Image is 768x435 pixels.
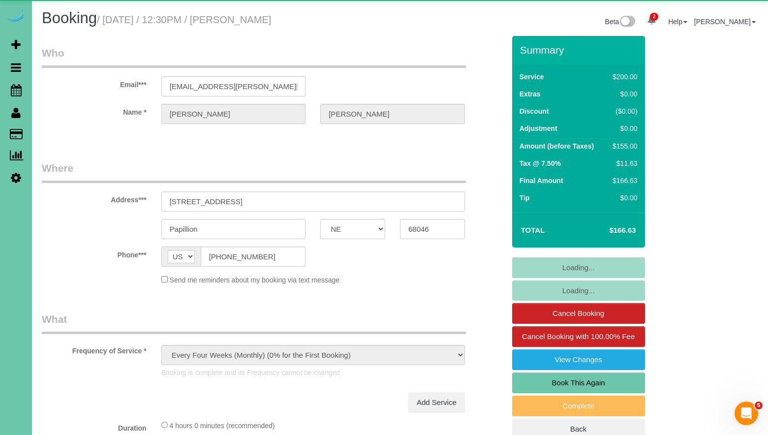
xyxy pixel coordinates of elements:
a: Cancel Booking with 100.00% Fee [512,326,645,347]
a: View Changes [512,349,645,370]
span: 5 [755,402,763,409]
label: Amount (before Taxes) [520,141,594,151]
a: [PERSON_NAME] [694,18,756,26]
label: Tax @ 7.50% [520,158,561,168]
a: 2 [642,10,661,31]
label: Frequency of Service * [34,342,154,356]
h3: Summary [520,44,640,56]
img: Automaid Logo [6,10,26,24]
strong: Total [521,226,545,234]
legend: What [42,312,466,334]
label: Name * [34,104,154,117]
legend: Who [42,46,466,68]
span: Send me reminders about my booking via text message [170,276,340,284]
span: 2 [650,13,658,21]
div: $0.00 [609,124,637,133]
div: ($0.00) [609,106,637,116]
label: Discount [520,106,549,116]
label: Final Amount [520,176,563,186]
small: / [DATE] / 12:30PM / [PERSON_NAME] [97,14,271,25]
label: Duration [34,420,154,433]
span: Booking [42,9,97,27]
iframe: Intercom live chat [735,402,758,425]
label: Extras [520,89,541,99]
div: $11.63 [609,158,637,168]
span: Cancel Booking with 100.00% Fee [522,332,635,341]
label: Adjustment [520,124,557,133]
div: $155.00 [609,141,637,151]
a: Book This Again [512,373,645,393]
div: $166.63 [609,176,637,186]
p: Booking is complete and its Frequency cannot be changed [161,368,465,377]
a: Beta [605,18,636,26]
div: $200.00 [609,72,637,82]
div: $0.00 [609,193,637,203]
img: New interface [619,16,635,29]
a: Help [668,18,687,26]
div: $0.00 [609,89,637,99]
label: Tip [520,193,530,203]
span: 4 hours 0 minutes (recommended) [170,422,275,430]
a: Cancel Booking [512,303,645,324]
a: Add Service [408,392,465,413]
h4: $166.63 [580,226,636,235]
legend: Where [42,161,466,183]
label: Service [520,72,544,82]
